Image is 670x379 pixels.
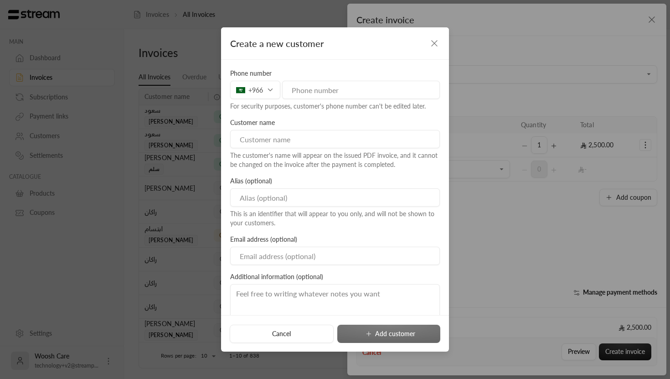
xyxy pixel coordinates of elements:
button: Cancel [230,325,333,343]
input: Email address (optional) [230,247,440,265]
input: Alias (optional) [230,188,440,207]
div: This is an identifier that will appear to you only, and will not be shown to your customers. [230,209,440,228]
span: Create a new customer [230,36,324,50]
label: Customer name [230,118,275,127]
label: Additional information (optional) [230,272,323,281]
label: Alias (optional) [230,177,272,186]
label: Email address (optional) [230,235,297,244]
input: Phone number [282,81,440,99]
div: The customer's name will appear on the issued PDF invoice, and it cannot be changed on the invoic... [230,151,440,169]
input: Customer name [230,130,440,148]
label: Phone number [230,69,272,78]
div: For security purposes, customer's phone number can't be edited later. [230,102,440,111]
div: +966 [230,81,280,99]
